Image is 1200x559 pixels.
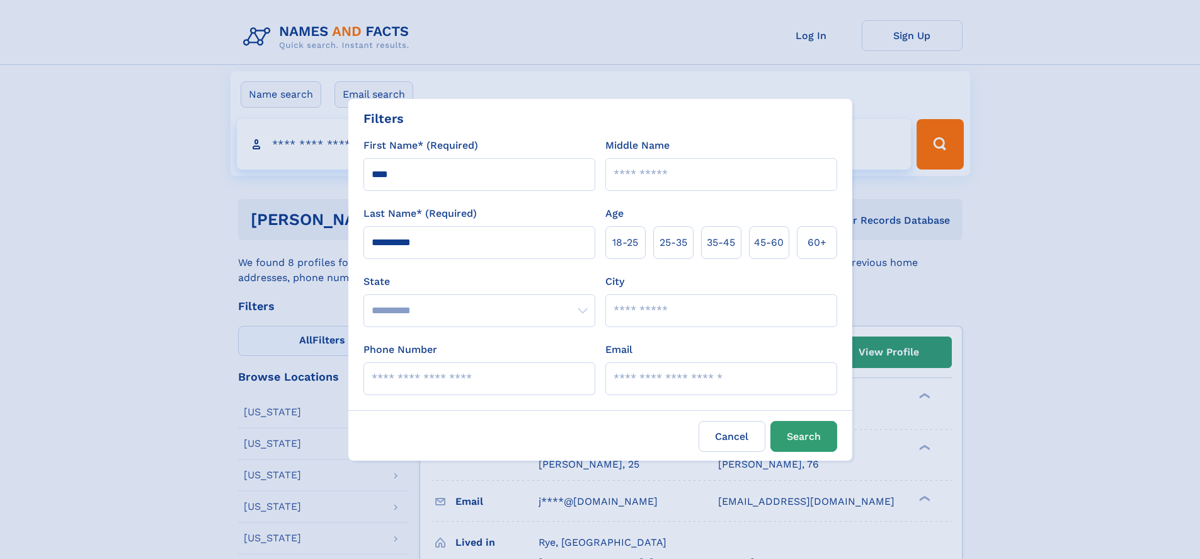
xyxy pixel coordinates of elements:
[605,206,624,221] label: Age
[363,138,478,153] label: First Name* (Required)
[363,342,437,357] label: Phone Number
[363,206,477,221] label: Last Name* (Required)
[612,235,638,250] span: 18‑25
[363,109,404,128] div: Filters
[660,235,687,250] span: 25‑35
[605,274,624,289] label: City
[605,138,670,153] label: Middle Name
[808,235,826,250] span: 60+
[754,235,784,250] span: 45‑60
[707,235,735,250] span: 35‑45
[770,421,837,452] button: Search
[699,421,765,452] label: Cancel
[605,342,632,357] label: Email
[363,274,595,289] label: State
